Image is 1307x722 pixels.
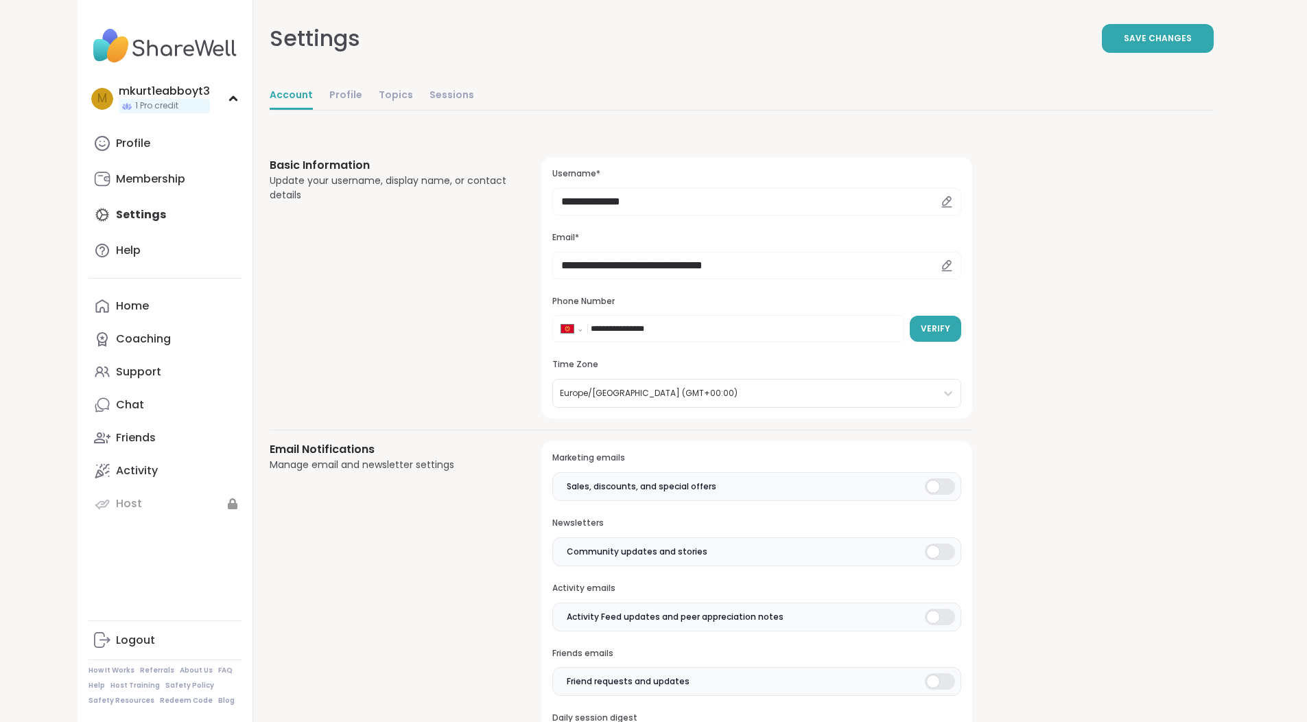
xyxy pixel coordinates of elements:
a: Profile [329,82,362,110]
a: Logout [89,624,242,657]
h3: Email Notifications [270,441,509,458]
a: Membership [89,163,242,196]
a: Topics [379,82,413,110]
a: Activity [89,454,242,487]
a: Home [89,290,242,323]
a: How It Works [89,666,134,675]
h3: Basic Information [270,157,509,174]
span: Friend requests and updates [567,675,690,688]
h3: Phone Number [552,296,961,307]
div: Profile [116,136,150,151]
h3: Activity emails [552,583,961,594]
h3: Marketing emails [552,452,961,464]
a: Profile [89,127,242,160]
a: Help [89,681,105,690]
a: Account [270,82,313,110]
a: Help [89,234,242,267]
div: Manage email and newsletter settings [270,458,509,472]
div: mkurt1eabboyt3 [119,84,210,99]
a: Host [89,487,242,520]
div: Activity [116,463,158,478]
span: m [97,90,107,108]
h3: Username* [552,168,961,180]
span: Activity Feed updates and peer appreciation notes [567,611,784,623]
a: Redeem Code [160,696,213,706]
a: Safety Policy [165,681,214,690]
button: Verify [910,316,961,342]
div: Chat [116,397,144,412]
a: About Us [180,666,213,675]
div: Friends [116,430,156,445]
h3: Newsletters [552,517,961,529]
span: 1 Pro credit [135,100,178,112]
span: Save Changes [1124,32,1192,45]
a: FAQ [218,666,233,675]
a: Support [89,356,242,388]
a: Safety Resources [89,696,154,706]
span: Verify [921,323,950,335]
div: Update your username, display name, or contact details [270,174,509,202]
div: Membership [116,172,185,187]
h3: Time Zone [552,359,961,371]
h3: Email* [552,232,961,244]
a: Sessions [429,82,474,110]
span: Community updates and stories [567,546,707,558]
div: Host [116,496,142,511]
a: Chat [89,388,242,421]
h3: Friends emails [552,648,961,660]
a: Coaching [89,323,242,356]
div: Logout [116,633,155,648]
a: Friends [89,421,242,454]
span: Sales, discounts, and special offers [567,480,716,493]
div: Home [116,299,149,314]
div: Help [116,243,141,258]
a: Referrals [140,666,174,675]
button: Save Changes [1102,24,1214,53]
a: Blog [218,696,235,706]
img: ShareWell Nav Logo [89,22,242,70]
a: Host Training [110,681,160,690]
div: Settings [270,22,360,55]
div: Coaching [116,331,171,347]
div: Support [116,364,161,380]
